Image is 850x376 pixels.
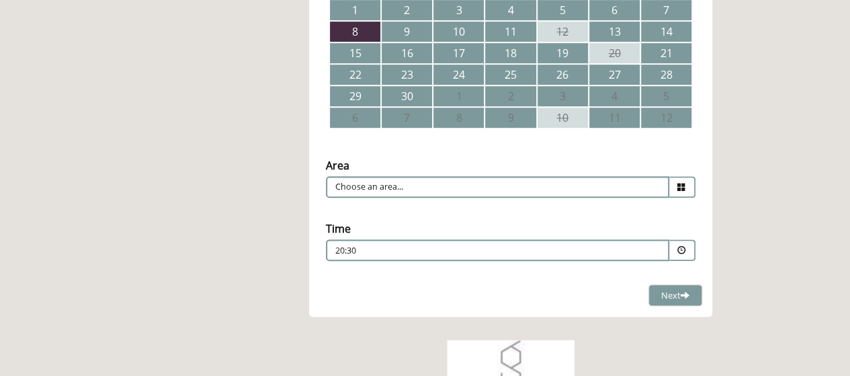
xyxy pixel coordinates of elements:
[382,22,432,42] td: 9
[485,65,536,85] td: 25
[433,22,484,42] td: 10
[330,43,380,63] td: 15
[538,22,588,42] td: 12
[589,86,640,106] td: 4
[433,43,484,63] td: 17
[382,86,432,106] td: 30
[641,108,691,128] td: 12
[661,289,689,301] span: Next
[335,245,579,257] p: 20:30
[326,158,349,173] label: Area
[538,65,588,85] td: 26
[641,43,691,63] td: 21
[382,43,432,63] td: 16
[641,22,691,42] td: 14
[589,65,640,85] td: 27
[433,65,484,85] td: 24
[589,43,640,63] td: 20
[641,86,691,106] td: 5
[485,86,536,106] td: 2
[382,108,432,128] td: 7
[326,221,351,236] label: Time
[538,86,588,106] td: 3
[330,108,380,128] td: 6
[433,108,484,128] td: 8
[641,65,691,85] td: 28
[382,65,432,85] td: 23
[648,285,702,307] button: Next
[538,108,588,128] td: 10
[330,86,380,106] td: 29
[589,22,640,42] td: 13
[330,22,380,42] td: 8
[433,86,484,106] td: 1
[485,108,536,128] td: 9
[485,43,536,63] td: 18
[589,108,640,128] td: 11
[330,65,380,85] td: 22
[485,22,536,42] td: 11
[538,43,588,63] td: 19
